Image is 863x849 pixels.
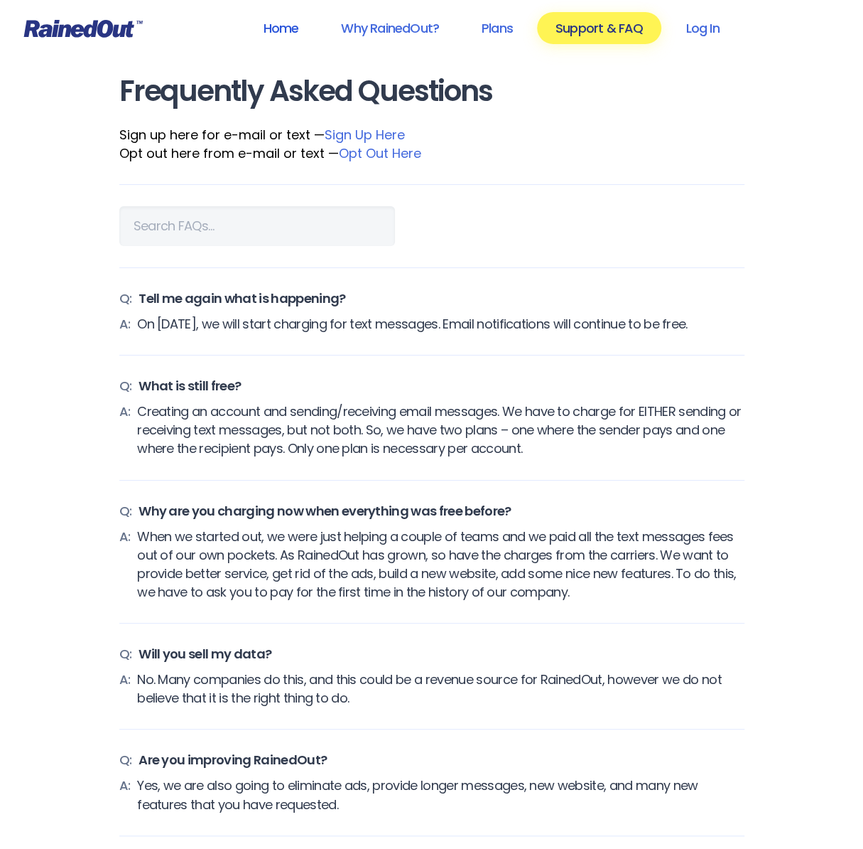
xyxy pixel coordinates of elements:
span: Will you sell my data? [139,645,271,663]
span: A: [119,315,131,333]
a: Home [244,12,317,44]
a: Opt Out Here [339,144,421,162]
a: Plans [463,12,531,44]
input: Search FAQs… [119,206,395,246]
span: A: [119,776,131,813]
span: On [DATE], we will start charging for text messages. Email notifications will continue to be free. [137,315,687,333]
div: Opt out here from e-mail or text — [119,144,744,163]
span: Q: [119,645,132,663]
span: When we started out, we were just helping a couple of teams and we paid all the text messages fee... [137,528,744,602]
h1: Frequently Asked Questions [119,75,744,107]
span: A: [119,402,131,458]
a: Log In [667,12,737,44]
span: Why are you charging now when everything was free before? [139,502,511,520]
span: Are you improving RainedOut? [139,751,327,769]
span: A: [119,671,131,707]
span: What is still free? [139,377,241,395]
span: No. Many companies do this, and this could be a revenue source for RainedOut, however we do not b... [137,671,744,707]
span: Creating an account and sending/receiving email messages. We have to charge for EITHER sending or... [137,402,744,458]
span: Q: [119,502,132,520]
span: Q: [119,289,132,308]
a: Support & FAQ [537,12,661,44]
span: Q: [119,377,132,395]
a: Sign Up Here [325,126,405,144]
span: A: [119,528,131,602]
span: Tell me again what is happening? [139,289,345,308]
span: Yes, we are also going to eliminate ads, provide longer messages, new website, and many new featu... [137,776,744,813]
span: Q: [119,751,132,769]
div: Sign up here for e-mail or text — [119,126,744,144]
a: Why RainedOut? [322,12,457,44]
